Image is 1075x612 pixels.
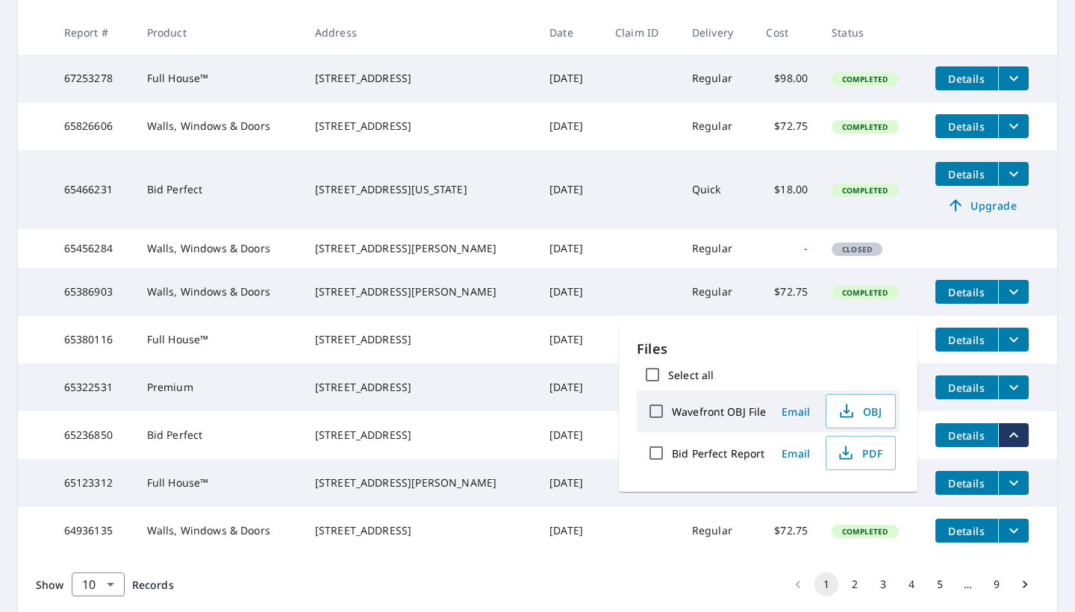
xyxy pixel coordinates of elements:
[315,182,526,197] div: [STREET_ADDRESS][US_STATE]
[135,150,303,229] td: Bid Perfect
[52,459,135,507] td: 65123312
[315,380,526,395] div: [STREET_ADDRESS]
[985,572,1009,596] button: Go to page 9
[132,578,174,592] span: Records
[935,471,998,495] button: detailsBtn-65123312
[315,332,526,347] div: [STREET_ADDRESS]
[680,316,755,363] td: Regular
[135,411,303,459] td: Bid Perfect
[826,394,896,428] button: OBJ
[833,287,897,298] span: Completed
[637,339,900,359] p: Files
[537,268,603,316] td: [DATE]
[944,428,989,443] span: Details
[833,74,897,84] span: Completed
[680,54,755,102] td: Regular
[835,444,883,462] span: PDF
[52,10,135,54] th: Report #
[135,229,303,268] td: Walls, Windows & Doors
[835,402,883,420] span: OBJ
[72,563,125,605] div: 10
[998,114,1029,138] button: filesDropdownBtn-65826606
[754,10,820,54] th: Cost
[537,316,603,363] td: [DATE]
[820,10,923,54] th: Status
[778,405,814,419] span: Email
[537,102,603,150] td: [DATE]
[935,280,998,304] button: detailsBtn-65386903
[944,381,989,395] span: Details
[135,459,303,507] td: Full House™
[680,229,755,268] td: Regular
[537,229,603,268] td: [DATE]
[672,405,766,419] label: Wavefront OBJ File
[935,162,998,186] button: detailsBtn-65466231
[680,507,755,555] td: Regular
[315,119,526,134] div: [STREET_ADDRESS]
[833,526,897,537] span: Completed
[315,523,526,538] div: [STREET_ADDRESS]
[935,114,998,138] button: detailsBtn-65826606
[998,162,1029,186] button: filesDropdownBtn-65466231
[537,54,603,102] td: [DATE]
[537,10,603,54] th: Date
[833,185,897,196] span: Completed
[833,244,881,255] span: Closed
[754,507,820,555] td: $72.75
[998,375,1029,399] button: filesDropdownBtn-65322531
[900,572,923,596] button: Go to page 4
[754,102,820,150] td: $72.75
[944,524,989,538] span: Details
[944,196,1020,214] span: Upgrade
[956,577,980,592] div: …
[303,10,537,54] th: Address
[814,572,838,596] button: page 1
[772,442,820,465] button: Email
[754,150,820,229] td: $18.00
[537,411,603,459] td: [DATE]
[871,572,895,596] button: Go to page 3
[778,446,814,460] span: Email
[52,268,135,316] td: 65386903
[52,229,135,268] td: 65456284
[135,268,303,316] td: Walls, Windows & Doors
[52,316,135,363] td: 65380116
[135,507,303,555] td: Walls, Windows & Doors
[944,72,989,86] span: Details
[72,572,125,596] div: Show 10 records
[944,119,989,134] span: Details
[135,316,303,363] td: Full House™
[935,193,1029,217] a: Upgrade
[754,229,820,268] td: -
[135,102,303,150] td: Walls, Windows & Doors
[754,268,820,316] td: $72.75
[315,241,526,256] div: [STREET_ADDRESS][PERSON_NAME]
[935,519,998,543] button: detailsBtn-64936135
[680,102,755,150] td: Regular
[52,507,135,555] td: 64936135
[998,519,1029,543] button: filesDropdownBtn-64936135
[944,285,989,299] span: Details
[998,328,1029,352] button: filesDropdownBtn-65380116
[944,167,989,181] span: Details
[754,54,820,102] td: $98.00
[52,54,135,102] td: 67253278
[843,572,867,596] button: Go to page 2
[998,280,1029,304] button: filesDropdownBtn-65386903
[135,10,303,54] th: Product
[935,423,998,447] button: detailsBtn-65236850
[680,150,755,229] td: Quick
[52,411,135,459] td: 65236850
[672,446,764,460] label: Bid Perfect Report
[315,71,526,86] div: [STREET_ADDRESS]
[935,328,998,352] button: detailsBtn-65380116
[135,363,303,411] td: Premium
[784,572,1039,596] nav: pagination navigation
[998,471,1029,495] button: filesDropdownBtn-65123312
[826,436,896,470] button: PDF
[315,428,526,443] div: [STREET_ADDRESS]
[537,459,603,507] td: [DATE]
[52,150,135,229] td: 65466231
[680,10,755,54] th: Delivery
[1013,572,1037,596] button: Go to next page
